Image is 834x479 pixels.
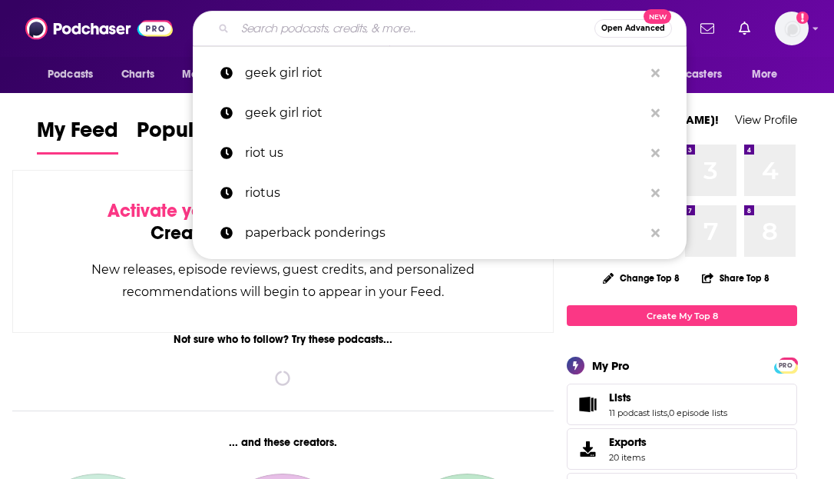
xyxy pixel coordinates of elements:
[90,200,476,244] div: by following Podcasts, Creators, Lists, and other Users!
[171,60,256,89] button: open menu
[776,360,795,371] span: PRO
[235,16,594,41] input: Search podcasts, credits, & more...
[594,19,672,38] button: Open AdvancedNew
[796,12,809,24] svg: Add a profile image
[609,407,667,418] a: 11 podcast lists
[638,60,744,89] button: open menu
[12,333,554,346] div: Not sure who to follow? Try these podcasts...
[775,12,809,45] button: Show profile menu
[108,199,265,222] span: Activate your Feed
[572,394,603,415] a: Lists
[245,93,644,133] p: geek girl riot
[245,53,644,93] p: geek girl riot
[701,263,770,293] button: Share Top 8
[667,407,669,418] span: ,
[37,117,118,155] a: My Feed
[193,133,687,173] a: riot us
[25,14,173,43] img: Podchaser - Follow, Share and Rate Podcasts
[193,11,687,46] div: Search podcasts, credits, & more...
[193,93,687,133] a: geek girl riot
[644,9,671,24] span: New
[669,407,727,418] a: 0 episode lists
[111,60,164,89] a: Charts
[567,428,797,470] a: Exports
[245,213,644,253] p: paperback ponderings
[245,173,644,213] p: riotus
[735,112,797,127] a: View Profile
[775,12,809,45] span: Logged in as eringalloway
[609,391,631,404] span: Lists
[775,12,809,45] img: User Profile
[609,452,647,463] span: 20 items
[601,25,665,32] span: Open Advanced
[592,358,630,373] div: My Pro
[567,384,797,425] span: Lists
[741,60,797,89] button: open menu
[137,117,267,152] span: Popular Feed
[182,64,237,85] span: Monitoring
[752,64,778,85] span: More
[90,258,476,303] div: New releases, episode reviews, guest credits, and personalized recommendations will begin to appe...
[733,15,756,42] a: Show notifications dropdown
[121,64,154,85] span: Charts
[37,117,118,152] span: My Feed
[37,60,113,89] button: open menu
[193,53,687,93] a: geek girl riot
[609,435,647,449] span: Exports
[572,438,603,460] span: Exports
[12,436,554,449] div: ... and these creators.
[609,391,727,404] a: Lists
[567,305,797,326] a: Create My Top 8
[776,359,795,371] a: PRO
[193,213,687,253] a: paperback ponderings
[48,64,93,85] span: Podcasts
[193,173,687,213] a: riotus
[694,15,720,42] a: Show notifications dropdown
[245,133,644,173] p: riot us
[594,268,689,288] button: Change Top 8
[137,117,267,155] a: Popular Feed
